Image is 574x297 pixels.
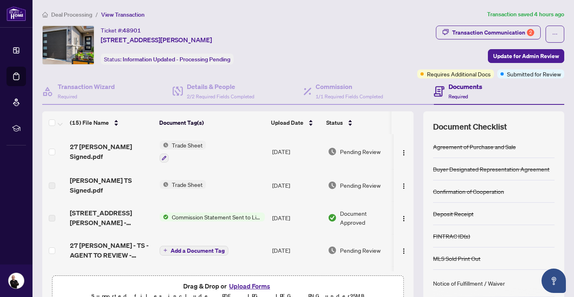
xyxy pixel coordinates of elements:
button: Status IconCommission Statement Sent to Listing Brokerage [160,212,265,221]
div: Deposit Receipt [433,209,474,218]
li: / [95,10,98,19]
span: plus [163,248,167,252]
th: Status [323,111,392,134]
img: IMG-X12270501_1.jpg [43,26,94,64]
span: 1/1 Required Fields Completed [316,93,383,100]
span: (15) File Name [70,118,109,127]
button: Status IconTrade Sheet [160,180,206,189]
h4: Details & People [187,82,254,91]
td: [DATE] [269,134,325,169]
span: Commission Statement Sent to Listing Brokerage [169,212,265,221]
button: Update for Admin Review [488,49,564,63]
h4: Transaction Wizard [58,82,115,91]
img: Logo [401,215,407,222]
article: Transaction saved 4 hours ago [487,10,564,19]
button: Add a Document Tag [160,246,228,256]
img: Logo [401,183,407,189]
span: Trade Sheet [169,180,206,189]
span: Add a Document Tag [171,248,225,254]
img: Document Status [328,246,337,255]
button: Upload Forms [227,281,273,291]
span: Drag & Drop or [183,281,273,291]
span: Required [58,93,77,100]
img: Status Icon [160,141,169,150]
span: ellipsis [552,31,558,37]
span: Submitted for Review [507,69,561,78]
span: Information Updated - Processing Pending [123,56,230,63]
span: 27 [PERSON_NAME] Signed.pdf [70,142,153,161]
button: Logo [397,179,410,192]
span: [STREET_ADDRESS][PERSON_NAME] - Invoice.pdf [70,208,153,228]
span: Document Approved [340,209,391,227]
div: MLS Sold Print Out [433,254,481,263]
th: Document Tag(s) [156,111,268,134]
span: View Transaction [101,11,145,18]
button: Status IconTrade Sheet [160,141,206,163]
button: Logo [397,244,410,257]
span: home [42,12,48,17]
td: [DATE] [269,234,325,267]
td: [DATE] [269,202,325,234]
span: Pending Review [340,181,381,190]
span: [PERSON_NAME] TS Signed.pdf [70,176,153,195]
span: Document Checklist [433,121,507,132]
img: logo [6,6,26,21]
th: (15) File Name [67,111,156,134]
button: Open asap [542,269,566,293]
div: Status: [101,54,234,65]
button: Add a Document Tag [160,245,228,256]
span: 27 [PERSON_NAME] - TS - AGENT TO REVIEW - [PERSON_NAME].pdf [70,241,153,260]
img: Document Status [328,213,337,222]
button: Logo [397,145,410,158]
span: Trade Sheet [169,141,206,150]
span: Update for Admin Review [493,50,559,63]
img: Profile Icon [9,273,24,288]
img: Logo [401,150,407,156]
img: Document Status [328,147,337,156]
div: Buyer Designated Representation Agreement [433,165,550,173]
img: Status Icon [160,180,169,189]
td: [DATE] [269,169,325,202]
span: Pending Review [340,246,381,255]
div: Notice of Fulfillment / Waiver [433,279,505,288]
h4: Documents [448,82,482,91]
img: Status Icon [160,212,169,221]
span: Required [448,93,468,100]
th: Upload Date [268,111,323,134]
div: 2 [527,29,534,36]
span: Upload Date [271,118,303,127]
img: Logo [401,248,407,254]
span: 48901 [123,27,141,34]
span: [STREET_ADDRESS][PERSON_NAME] [101,35,212,45]
span: Deal Processing [51,11,92,18]
span: Status [326,118,343,127]
button: Transaction Communication2 [436,26,541,39]
div: FINTRAC ID(s) [433,232,470,241]
button: Logo [397,211,410,224]
div: Ticket #: [101,26,141,35]
span: Requires Additional Docs [427,69,491,78]
img: Document Status [328,181,337,190]
div: Transaction Communication [452,26,534,39]
h4: Commission [316,82,383,91]
span: 2/2 Required Fields Completed [187,93,254,100]
span: Pending Review [340,147,381,156]
div: Agreement of Purchase and Sale [433,142,516,151]
div: Confirmation of Cooperation [433,187,504,196]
